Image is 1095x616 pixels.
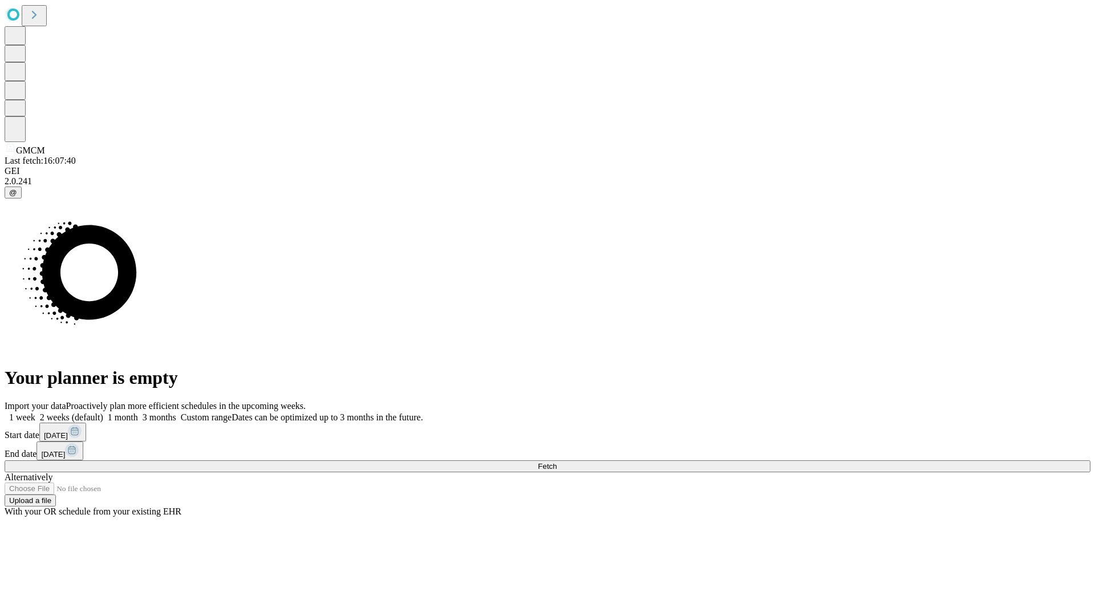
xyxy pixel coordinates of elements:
[5,423,1090,441] div: Start date
[9,188,17,197] span: @
[538,462,557,471] span: Fetch
[39,423,86,441] button: [DATE]
[41,450,65,459] span: [DATE]
[5,506,181,516] span: With your OR schedule from your existing EHR
[5,187,22,198] button: @
[40,412,103,422] span: 2 weeks (default)
[108,412,138,422] span: 1 month
[36,441,83,460] button: [DATE]
[5,156,76,165] span: Last fetch: 16:07:40
[5,176,1090,187] div: 2.0.241
[5,472,52,482] span: Alternatively
[5,441,1090,460] div: End date
[16,145,45,155] span: GMCM
[5,495,56,506] button: Upload a file
[5,460,1090,472] button: Fetch
[9,412,35,422] span: 1 week
[44,431,68,440] span: [DATE]
[232,412,423,422] span: Dates can be optimized up to 3 months in the future.
[181,412,232,422] span: Custom range
[5,166,1090,176] div: GEI
[143,412,176,422] span: 3 months
[66,401,306,411] span: Proactively plan more efficient schedules in the upcoming weeks.
[5,367,1090,388] h1: Your planner is empty
[5,401,66,411] span: Import your data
